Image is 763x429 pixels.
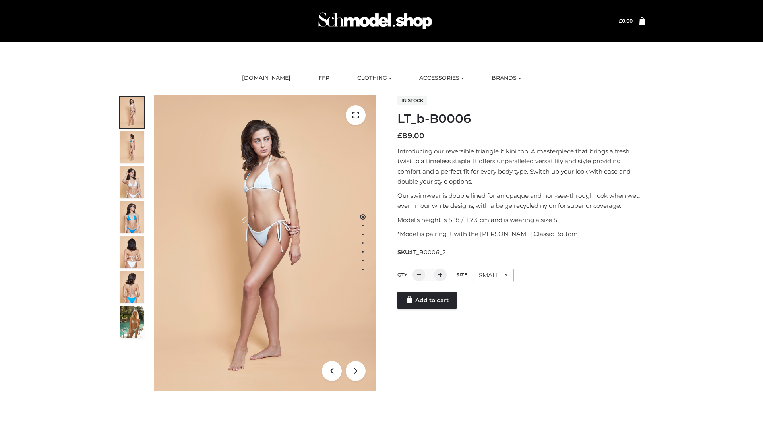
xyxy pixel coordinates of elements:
[397,272,409,278] label: QTY:
[120,97,144,128] img: ArielClassicBikiniTop_CloudNine_AzureSky_OW114ECO_1-scaled.jpg
[236,70,296,87] a: [DOMAIN_NAME]
[397,131,424,140] bdi: 89.00
[397,215,645,225] p: Model’s height is 5 ‘8 / 173 cm and is wearing a size S.
[473,269,514,282] div: SMALL
[411,249,446,256] span: LT_B0006_2
[397,131,402,140] span: £
[120,236,144,268] img: ArielClassicBikiniTop_CloudNine_AzureSky_OW114ECO_7-scaled.jpg
[486,70,527,87] a: BRANDS
[397,96,427,105] span: In stock
[456,272,469,278] label: Size:
[316,5,435,37] img: Schmodel Admin 964
[619,18,622,24] span: £
[397,191,645,211] p: Our swimwear is double lined for an opaque and non-see-through look when wet, even in our white d...
[619,18,633,24] a: £0.00
[397,112,645,126] h1: LT_b-B0006
[120,306,144,338] img: Arieltop_CloudNine_AzureSky2.jpg
[397,292,457,309] a: Add to cart
[413,70,470,87] a: ACCESSORIES
[397,146,645,187] p: Introducing our reversible triangle bikini top. A masterpiece that brings a fresh twist to a time...
[619,18,633,24] bdi: 0.00
[120,271,144,303] img: ArielClassicBikiniTop_CloudNine_AzureSky_OW114ECO_8-scaled.jpg
[312,70,335,87] a: FFP
[397,247,447,257] span: SKU:
[120,166,144,198] img: ArielClassicBikiniTop_CloudNine_AzureSky_OW114ECO_3-scaled.jpg
[120,131,144,163] img: ArielClassicBikiniTop_CloudNine_AzureSky_OW114ECO_2-scaled.jpg
[120,201,144,233] img: ArielClassicBikiniTop_CloudNine_AzureSky_OW114ECO_4-scaled.jpg
[154,95,376,391] img: LT_b-B0006
[397,229,645,239] p: *Model is pairing it with the [PERSON_NAME] Classic Bottom
[351,70,397,87] a: CLOTHING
